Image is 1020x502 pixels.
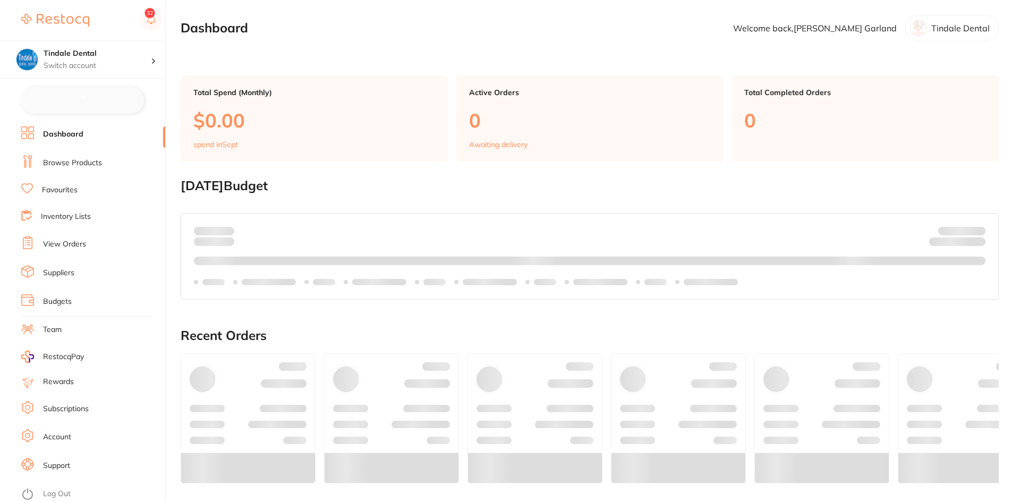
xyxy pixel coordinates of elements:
p: Labels [644,278,667,286]
p: Welcome back, [PERSON_NAME] Garland [733,23,897,33]
p: Spent: [194,226,234,235]
a: Subscriptions [43,404,89,414]
p: Tindale Dental [931,23,990,33]
p: Switch account [44,61,151,71]
p: Labels extended [463,278,517,286]
a: Inventory Lists [41,211,91,222]
img: Restocq Logo [21,14,89,27]
p: Labels [423,278,446,286]
p: Total Completed Orders [744,88,986,97]
a: Rewards [43,377,74,387]
h2: Recent Orders [181,328,999,343]
p: Labels [534,278,556,286]
a: Team [43,325,62,335]
a: Dashboard [43,129,83,140]
p: Budget: [938,226,985,235]
p: Awaiting delivery [469,140,528,149]
a: Restocq Logo [21,8,89,32]
p: Active Orders [469,88,711,97]
img: Tindale Dental [16,49,38,70]
p: Labels extended [242,278,296,286]
p: 0 [469,109,711,131]
a: Favourites [42,185,78,195]
p: $0.00 [193,109,435,131]
a: Total Spend (Monthly)$0.00spend inSept [181,75,448,161]
p: Labels extended [352,278,406,286]
p: Remaining: [929,235,985,248]
img: RestocqPay [21,351,34,363]
a: RestocqPay [21,351,84,363]
a: Browse Products [43,158,102,168]
a: View Orders [43,239,86,250]
a: Total Completed Orders0 [732,75,999,161]
a: Suppliers [43,268,74,278]
a: Support [43,461,70,471]
strong: $0.00 [216,226,234,235]
h2: [DATE] Budget [181,178,999,193]
p: 0 [744,109,986,131]
p: Labels [202,278,225,286]
p: spend in Sept [193,140,238,149]
a: Budgets [43,296,72,307]
a: Log Out [43,489,71,499]
a: Active Orders0Awaiting delivery [456,75,724,161]
p: Labels extended [573,278,627,286]
a: Account [43,432,71,443]
h2: Dashboard [181,21,248,36]
span: RestocqPay [43,352,84,362]
p: Total Spend (Monthly) [193,88,435,97]
strong: $0.00 [967,239,985,249]
p: Labels extended [684,278,738,286]
h4: Tindale Dental [44,48,151,59]
p: Labels [313,278,335,286]
strong: $NaN [965,226,985,235]
p: month [194,235,234,248]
